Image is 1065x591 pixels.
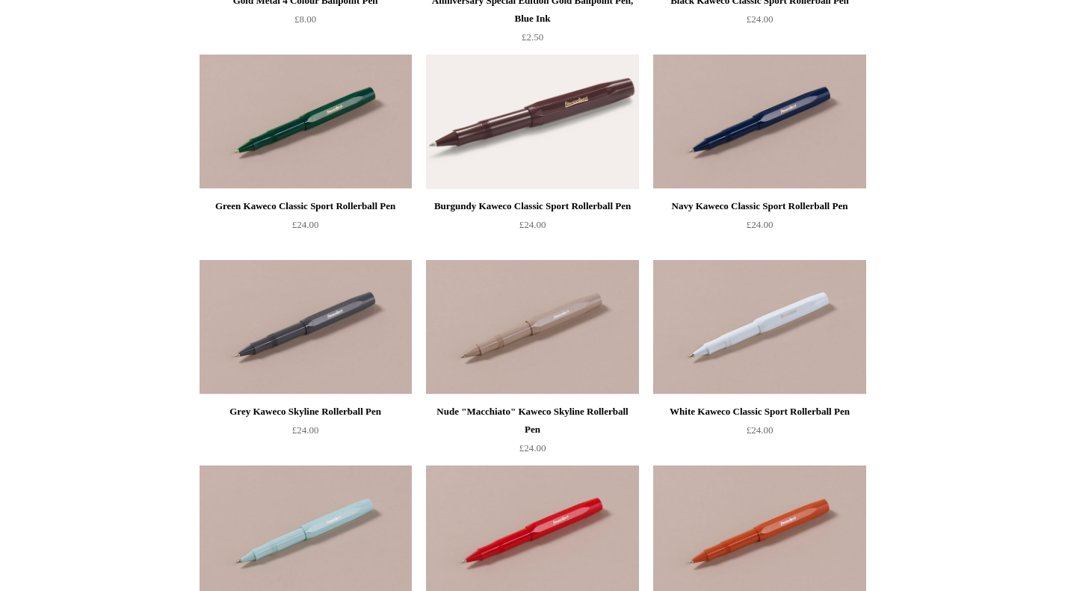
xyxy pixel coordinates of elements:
[430,403,635,439] div: Nude "Macchiato" Kaweco Skyline Rollerball Pen
[653,197,865,259] a: Navy Kaweco Classic Sport Rollerball Pen £24.00
[426,55,638,189] img: Burgundy Kaweco Classic Sport Rollerball Pen
[653,260,865,394] img: White Kaweco Classic Sport Rollerball Pen
[200,55,412,189] img: Green Kaweco Classic Sport Rollerball Pen
[426,55,638,189] a: Burgundy Kaweco Classic Sport Rollerball Pen Burgundy Kaweco Classic Sport Rollerball Pen
[653,55,865,189] a: Navy Kaweco Classic Sport Rollerball Pen Navy Kaweco Classic Sport Rollerball Pen
[294,13,316,25] span: £8.00
[426,260,638,394] a: Nude "Macchiato" Kaweco Skyline Rollerball Pen Nude "Macchiato" Kaweco Skyline Rollerball Pen
[426,260,638,394] img: Nude "Macchiato" Kaweco Skyline Rollerball Pen
[519,219,546,230] span: £24.00
[653,55,865,189] img: Navy Kaweco Classic Sport Rollerball Pen
[747,13,774,25] span: £24.00
[203,197,408,215] div: Green Kaweco Classic Sport Rollerball Pen
[747,219,774,230] span: £24.00
[657,403,862,421] div: White Kaweco Classic Sport Rollerball Pen
[200,403,412,464] a: Grey Kaweco Skyline Rollerball Pen £24.00
[430,197,635,215] div: Burgundy Kaweco Classic Sport Rollerball Pen
[200,260,412,394] a: Grey Kaweco Skyline Rollerball Pen Grey Kaweco Skyline Rollerball Pen
[653,260,865,394] a: White Kaweco Classic Sport Rollerball Pen White Kaweco Classic Sport Rollerball Pen
[653,403,865,464] a: White Kaweco Classic Sport Rollerball Pen £24.00
[426,403,638,464] a: Nude "Macchiato" Kaweco Skyline Rollerball Pen £24.00
[200,197,412,259] a: Green Kaweco Classic Sport Rollerball Pen £24.00
[522,31,543,43] span: £2.50
[657,197,862,215] div: Navy Kaweco Classic Sport Rollerball Pen
[292,424,319,436] span: £24.00
[200,55,412,189] a: Green Kaweco Classic Sport Rollerball Pen Green Kaweco Classic Sport Rollerball Pen
[519,442,546,454] span: £24.00
[426,197,638,259] a: Burgundy Kaweco Classic Sport Rollerball Pen £24.00
[292,219,319,230] span: £24.00
[747,424,774,436] span: £24.00
[200,260,412,394] img: Grey Kaweco Skyline Rollerball Pen
[203,403,408,421] div: Grey Kaweco Skyline Rollerball Pen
